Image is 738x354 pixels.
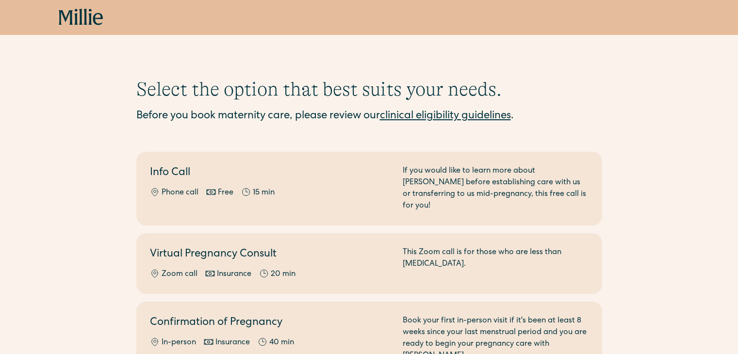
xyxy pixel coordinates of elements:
div: Insurance [217,269,251,280]
div: Before you book maternity care, please review our . [136,109,602,125]
a: clinical eligibility guidelines [380,111,511,122]
div: This Zoom call is for those who are less than [MEDICAL_DATA]. [403,247,589,280]
div: Phone call [162,187,198,199]
a: Virtual Pregnancy ConsultZoom callInsurance20 minThis Zoom call is for those who are less than [M... [136,233,602,294]
div: 40 min [269,337,294,349]
div: If you would like to learn more about [PERSON_NAME] before establishing care with us or transferr... [403,165,589,212]
div: Zoom call [162,269,197,280]
div: 20 min [271,269,295,280]
div: In-person [162,337,196,349]
a: Info CallPhone callFree15 minIf you would like to learn more about [PERSON_NAME] before establish... [136,152,602,225]
div: Free [218,187,233,199]
h2: Virtual Pregnancy Consult [150,247,391,263]
h1: Select the option that best suits your needs. [136,78,602,101]
h2: Info Call [150,165,391,181]
h2: Confirmation of Pregnancy [150,315,391,331]
div: Insurance [215,337,250,349]
div: 15 min [253,187,275,199]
